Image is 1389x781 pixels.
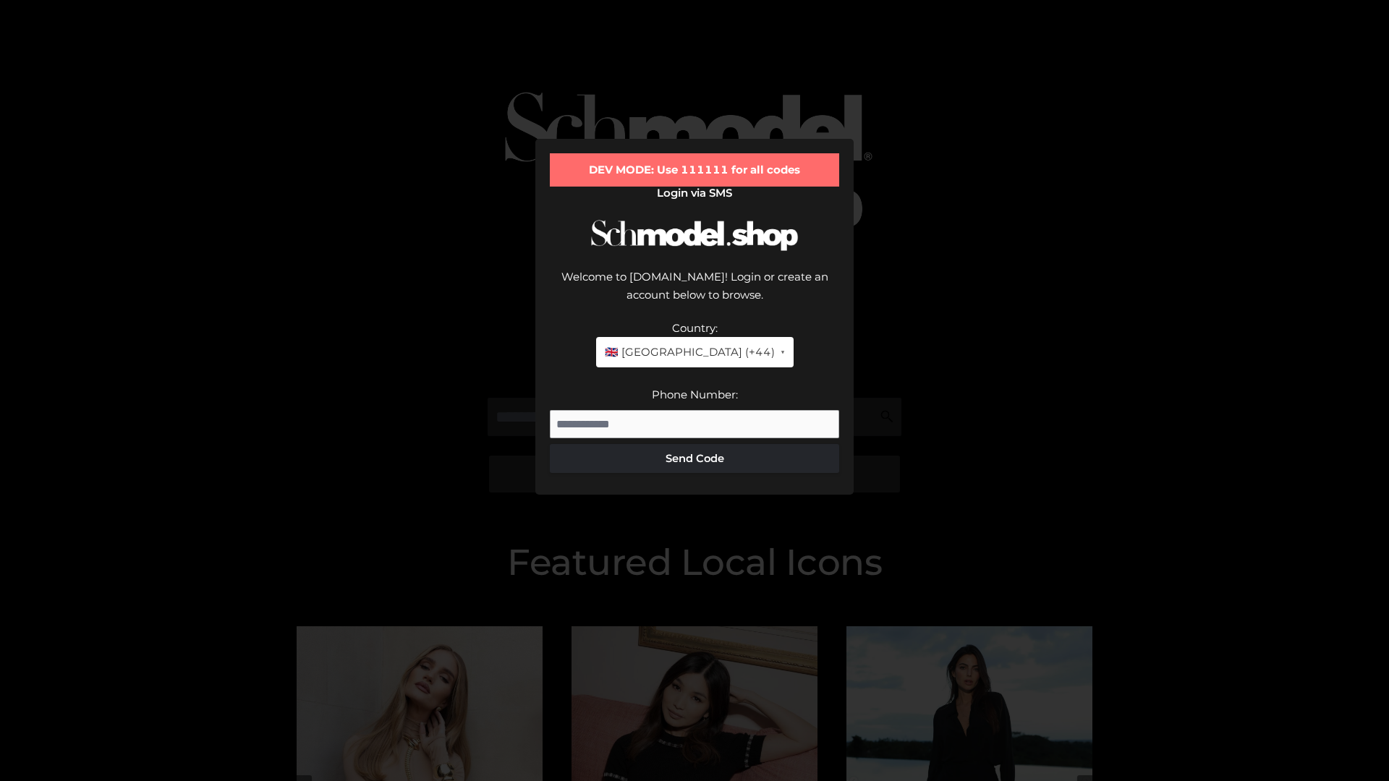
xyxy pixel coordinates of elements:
span: 🇬🇧 [GEOGRAPHIC_DATA] (+44) [605,343,775,362]
h2: Login via SMS [550,187,839,200]
label: Country: [672,321,718,335]
div: DEV MODE: Use 111111 for all codes [550,153,839,187]
div: Welcome to [DOMAIN_NAME]! Login or create an account below to browse. [550,268,839,319]
label: Phone Number: [652,388,738,401]
button: Send Code [550,444,839,473]
img: Schmodel Logo [586,207,803,264]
